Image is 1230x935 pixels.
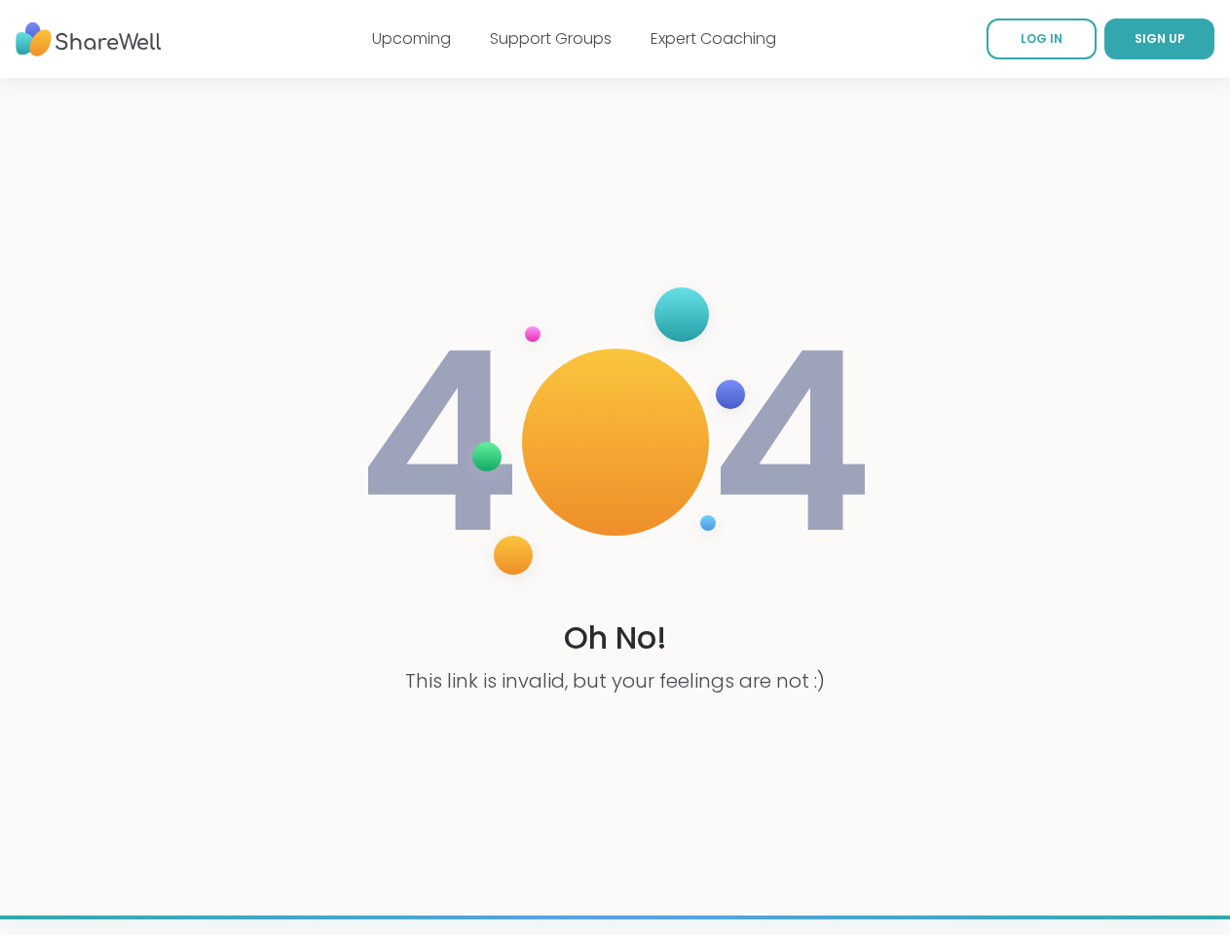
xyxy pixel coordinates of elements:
[1104,19,1214,59] a: SIGN UP
[564,617,667,660] h1: Oh No!
[490,27,612,50] a: Support Groups
[405,667,825,694] p: This link is invalid, but your feelings are not :)
[372,27,451,50] a: Upcoming
[1021,30,1062,47] span: LOG IN
[987,19,1097,59] a: LOG IN
[356,268,875,617] img: 404
[1135,30,1185,47] span: SIGN UP
[16,13,162,66] img: ShareWell Nav Logo
[651,27,776,50] a: Expert Coaching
